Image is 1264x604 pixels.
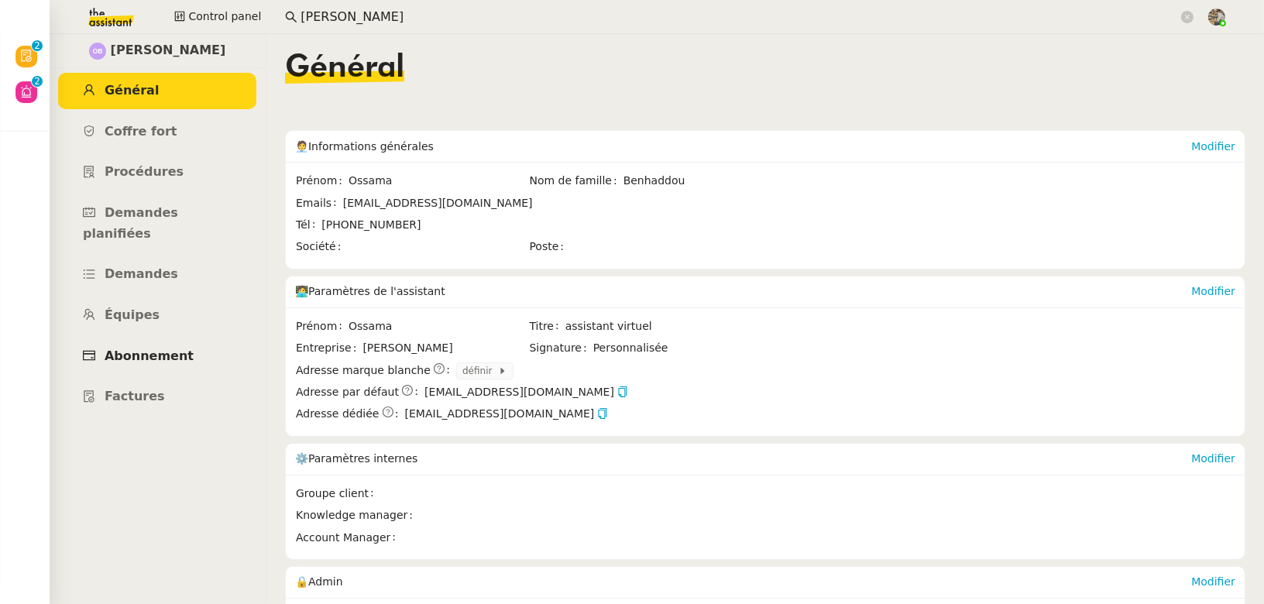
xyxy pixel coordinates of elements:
span: Paramètres de l'assistant [308,285,445,297]
span: [EMAIL_ADDRESS][DOMAIN_NAME] [405,405,609,423]
a: Modifier [1191,140,1235,153]
span: Nom de famille [530,172,623,190]
span: Emails [296,194,343,212]
input: Rechercher [301,7,1178,28]
span: Informations générales [308,140,434,153]
span: Personnalisée [593,339,668,357]
span: Benhaddou [623,172,761,190]
span: Entreprise [296,339,362,357]
img: 388bd129-7e3b-4cb1-84b4-92a3d763e9b7 [1208,9,1225,26]
span: Knowledge manager [296,506,419,524]
span: Control panel [188,8,261,26]
span: Poste [530,238,571,256]
span: Demandes planifiées [83,205,178,241]
div: 🔒 [295,567,1191,598]
span: Factures [105,389,165,403]
a: Modifier [1191,452,1235,465]
nz-badge-sup: 2 [32,40,43,51]
a: Abonnement [58,338,256,375]
button: Control panel [165,6,270,28]
span: Général [105,83,159,98]
img: svg [89,43,106,60]
span: Groupe client [296,485,380,503]
span: Adresse par défaut [296,383,399,401]
a: Modifier [1191,285,1235,297]
span: définir [462,363,498,379]
span: Coffre fort [105,124,177,139]
a: Demandes [58,256,256,293]
span: Prénom [296,317,349,335]
p: 2 [34,76,40,90]
span: Procédures [105,164,184,179]
a: Modifier [1191,575,1235,588]
p: 2 [34,40,40,54]
span: Prénom [296,172,349,190]
span: Adresse dédiée [296,405,379,423]
span: [PHONE_NUMBER] [321,218,421,231]
div: 🧑‍💻 [295,276,1191,307]
span: Paramètres internes [308,452,417,465]
div: ⚙️ [295,444,1191,475]
span: Titre [530,317,565,335]
div: 🧑‍💼 [295,131,1191,162]
span: assistant virtuel [565,317,761,335]
span: Demandes [105,266,178,281]
a: Équipes [58,297,256,334]
a: Procédures [58,154,256,190]
span: Général [285,53,404,84]
span: Ossama [349,172,527,190]
span: Admin [308,575,343,588]
a: Général [58,73,256,109]
span: [EMAIL_ADDRESS][DOMAIN_NAME] [424,383,628,401]
nz-badge-sup: 2 [32,76,43,87]
span: Account Manager [296,529,402,547]
span: Adresse marque blanche [296,362,431,379]
span: Équipes [105,307,160,322]
span: [EMAIL_ADDRESS][DOMAIN_NAME] [343,197,533,209]
span: [PERSON_NAME] [362,339,527,357]
span: [PERSON_NAME] [111,40,226,61]
a: Coffre fort [58,114,256,150]
span: Ossama [349,317,527,335]
a: Demandes planifiées [58,195,256,252]
span: Tél [296,216,321,234]
span: Abonnement [105,348,194,363]
span: Signature [530,339,593,357]
span: Société [296,238,347,256]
